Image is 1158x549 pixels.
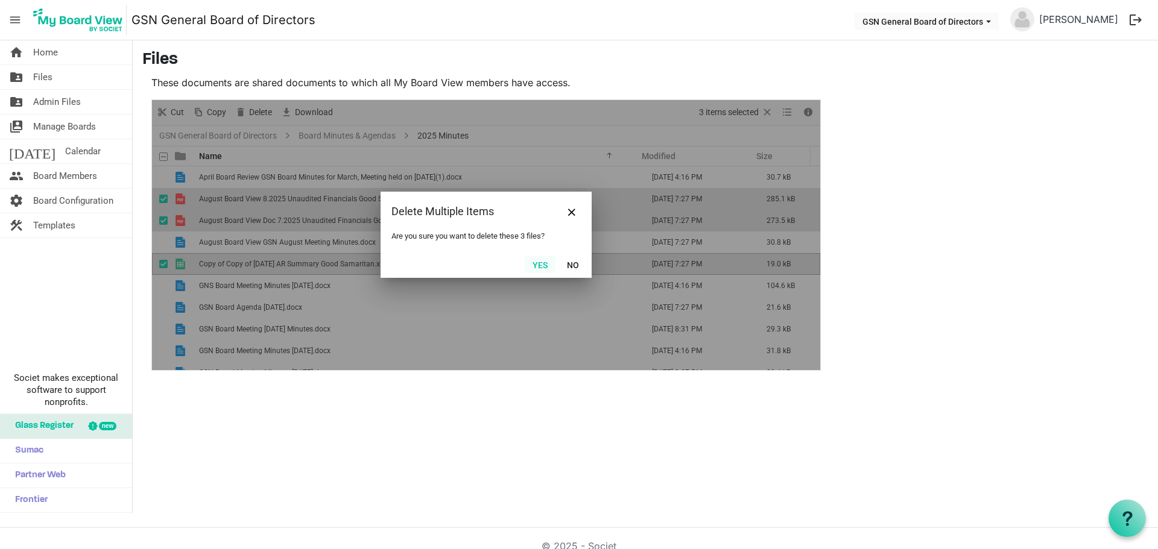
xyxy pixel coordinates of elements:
[9,189,24,213] span: settings
[9,90,24,114] span: folder_shared
[9,488,48,512] span: Frontier
[65,139,101,163] span: Calendar
[9,115,24,139] span: switch_account
[33,189,113,213] span: Board Configuration
[9,213,24,237] span: construction
[9,65,24,89] span: folder_shared
[9,414,74,438] span: Glass Register
[33,65,52,89] span: Files
[9,40,24,64] span: home
[33,90,81,114] span: Admin Files
[33,40,58,64] span: Home
[5,372,127,408] span: Societ makes exceptional software to support nonprofits.
[9,463,66,488] span: Partner Web
[9,164,24,188] span: people
[99,422,116,430] div: new
[9,439,43,463] span: Sumac
[33,115,96,139] span: Manage Boards
[9,139,55,163] span: [DATE]
[33,164,97,188] span: Board Members
[33,213,75,237] span: Templates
